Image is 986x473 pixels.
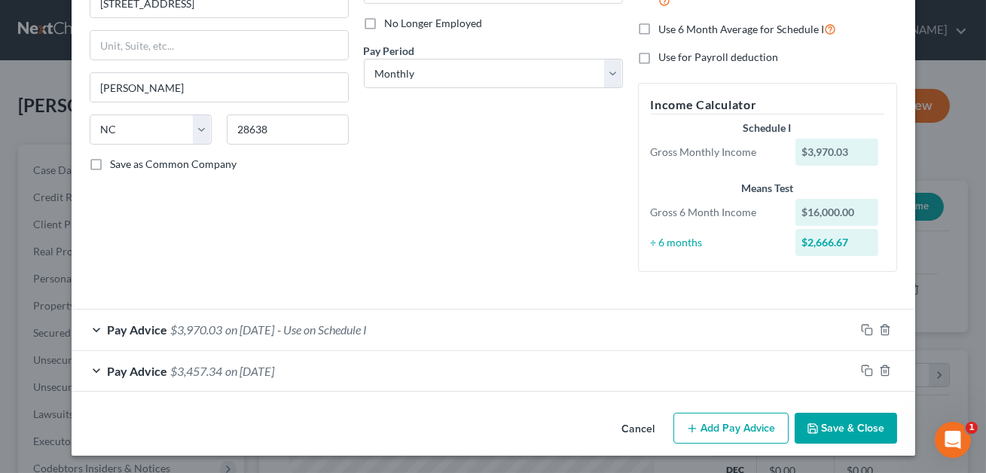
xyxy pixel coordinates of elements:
[643,145,789,160] div: Gross Monthly Income
[643,235,789,250] div: ÷ 6 months
[108,364,168,378] span: Pay Advice
[673,413,789,444] button: Add Pay Advice
[651,96,884,114] h5: Income Calculator
[643,205,789,220] div: Gross 6 Month Income
[795,413,897,444] button: Save & Close
[385,17,483,29] span: No Longer Employed
[278,322,368,337] span: - Use on Schedule I
[795,199,878,226] div: $16,000.00
[226,322,275,337] span: on [DATE]
[171,322,223,337] span: $3,970.03
[659,23,825,35] span: Use 6 Month Average for Schedule I
[651,181,884,196] div: Means Test
[227,114,349,145] input: Enter zip...
[935,422,971,458] iframe: Intercom live chat
[226,364,275,378] span: on [DATE]
[90,73,348,102] input: Enter city...
[171,364,223,378] span: $3,457.34
[651,121,884,136] div: Schedule I
[90,31,348,60] input: Unit, Suite, etc...
[610,414,667,444] button: Cancel
[364,44,415,57] span: Pay Period
[795,229,878,256] div: $2,666.67
[795,139,878,166] div: $3,970.03
[966,422,978,434] span: 1
[111,157,237,170] span: Save as Common Company
[659,50,779,63] span: Use for Payroll deduction
[108,322,168,337] span: Pay Advice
